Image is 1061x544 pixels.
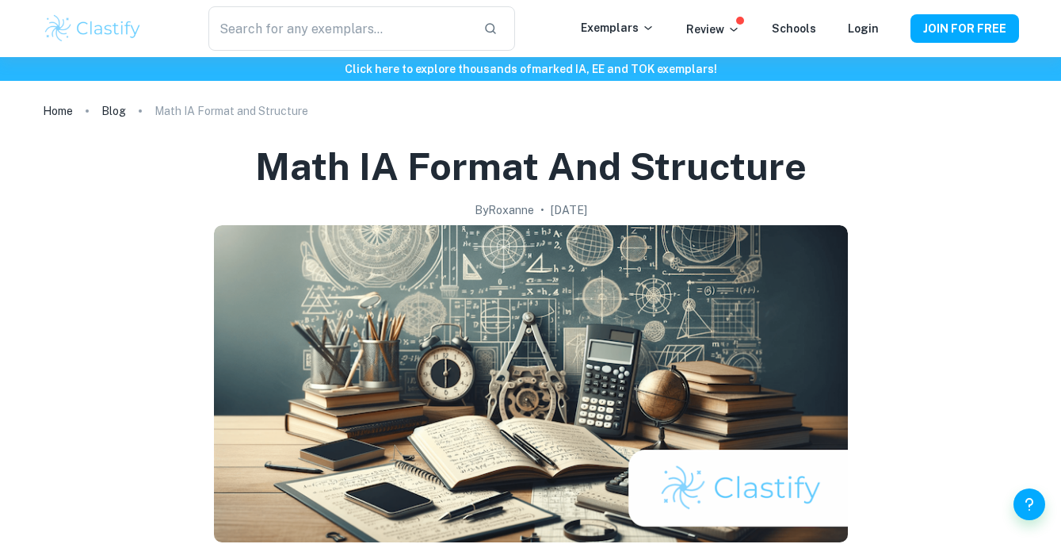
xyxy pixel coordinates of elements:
h2: By Roxanne [475,201,534,219]
a: Home [43,100,73,122]
input: Search for any exemplars... [208,6,470,51]
img: Math IA Format and Structure cover image [214,225,848,542]
a: Schools [772,22,816,35]
button: JOIN FOR FREE [910,14,1019,43]
a: Login [848,22,879,35]
button: Help and Feedback [1013,488,1045,520]
p: • [540,201,544,219]
img: Clastify logo [43,13,143,44]
p: Review [686,21,740,38]
p: Math IA Format and Structure [155,102,308,120]
h6: Click here to explore thousands of marked IA, EE and TOK exemplars ! [3,60,1058,78]
p: Exemplars [581,19,655,36]
a: Blog [101,100,126,122]
h1: Math IA Format and Structure [255,141,807,192]
h2: [DATE] [551,201,587,219]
